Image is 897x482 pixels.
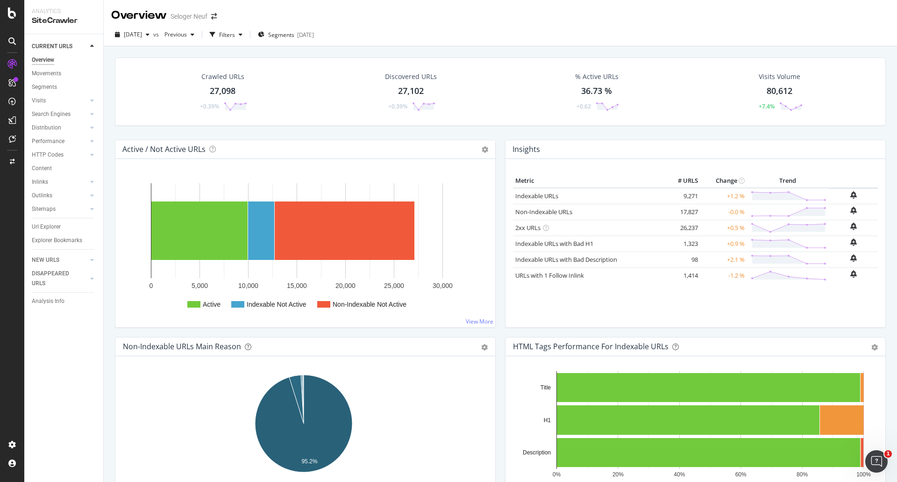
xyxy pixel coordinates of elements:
a: HTTP Codes [32,150,87,160]
text: 60% [735,471,747,478]
div: Visits Volume [759,72,800,81]
span: 1 [884,450,892,458]
td: -0.0 % [700,204,747,220]
button: Filters [206,27,246,42]
div: Overview [32,55,54,65]
a: URLs with 1 Follow Inlink [515,271,584,280]
text: Indexable Not Active [247,301,306,308]
text: 40% [674,471,685,478]
a: Performance [32,137,87,146]
div: Content [32,164,52,173]
div: SiteCrawler [32,15,96,26]
a: Non-Indexable URLs [515,208,572,216]
text: Description [523,449,551,456]
td: +1.2 % [700,188,747,204]
th: # URLS [663,174,700,188]
a: Search Engines [32,109,87,119]
button: Previous [161,27,198,42]
div: Search Engines [32,109,71,119]
a: Analysis Info [32,296,97,306]
a: Overview [32,55,97,65]
svg: A chart. [123,371,484,480]
div: 80,612 [767,85,792,97]
div: Visits [32,96,46,106]
text: 20% [612,471,624,478]
text: 0 [149,282,153,289]
text: 0% [553,471,561,478]
iframe: Intercom live chat [865,450,888,473]
text: Title [541,384,551,391]
div: +0.39% [388,102,407,110]
div: CURRENT URLS [32,42,72,51]
div: Discovered URLs [385,72,437,81]
div: HTTP Codes [32,150,64,160]
div: bell-plus [850,191,857,199]
div: bell-plus [850,254,857,262]
div: bell-plus [850,207,857,214]
a: Distribution [32,123,87,133]
th: Trend [747,174,829,188]
span: vs [153,30,161,38]
text: Non-Indexable Not Active [333,301,406,308]
div: Segments [32,82,57,92]
div: Performance [32,137,64,146]
a: Movements [32,69,97,79]
text: H1 [544,417,551,424]
div: Non-Indexable URLs Main Reason [123,342,241,351]
td: -1.2 % [700,267,747,283]
div: [DATE] [297,31,314,39]
div: Inlinks [32,177,48,187]
svg: A chart. [513,371,875,480]
a: Sitemaps [32,204,87,214]
th: Change [700,174,747,188]
text: 100% [856,471,871,478]
div: gear [871,344,878,351]
a: NEW URLS [32,255,87,265]
div: arrow-right-arrow-left [211,13,217,20]
div: NEW URLS [32,255,59,265]
a: Indexable URLs with Bad Description [515,255,617,264]
div: bell-plus [850,238,857,246]
svg: A chart. [123,174,488,320]
a: DISAPPEARED URLS [32,269,87,288]
span: 2025 Sep. 14th [124,30,142,38]
i: Options [482,146,488,153]
span: Previous [161,30,187,38]
text: 10,000 [238,282,258,289]
div: 27,102 [398,85,424,97]
div: 27,098 [210,85,235,97]
text: 5,000 [192,282,208,289]
text: 30,000 [433,282,453,289]
a: Segments [32,82,97,92]
div: Analytics [32,7,96,15]
td: 1,414 [663,267,700,283]
button: [DATE] [111,27,153,42]
div: HTML Tags Performance for Indexable URLs [513,342,669,351]
text: 25,000 [384,282,404,289]
a: Indexable URLs with Bad H1 [515,239,593,248]
td: 98 [663,252,700,267]
a: Inlinks [32,177,87,187]
div: +0.39% [200,102,219,110]
td: +0.9 % [700,236,747,252]
div: Filters [219,31,235,39]
a: Indexable URLs [515,192,558,200]
a: Visits [32,96,87,106]
h4: Insights [513,143,540,156]
td: 1,323 [663,236,700,252]
div: Explorer Bookmarks [32,236,82,245]
div: % Active URLs [575,72,619,81]
div: gear [481,344,488,351]
a: Url Explorer [32,222,97,232]
text: 80% [797,471,808,478]
div: Seloger Neuf [171,12,207,21]
div: +0.62 [577,102,591,110]
div: Distribution [32,123,61,133]
div: Sitemaps [32,204,56,214]
div: Analysis Info [32,296,64,306]
td: 17,827 [663,204,700,220]
td: 26,237 [663,220,700,236]
text: Active [203,301,221,308]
